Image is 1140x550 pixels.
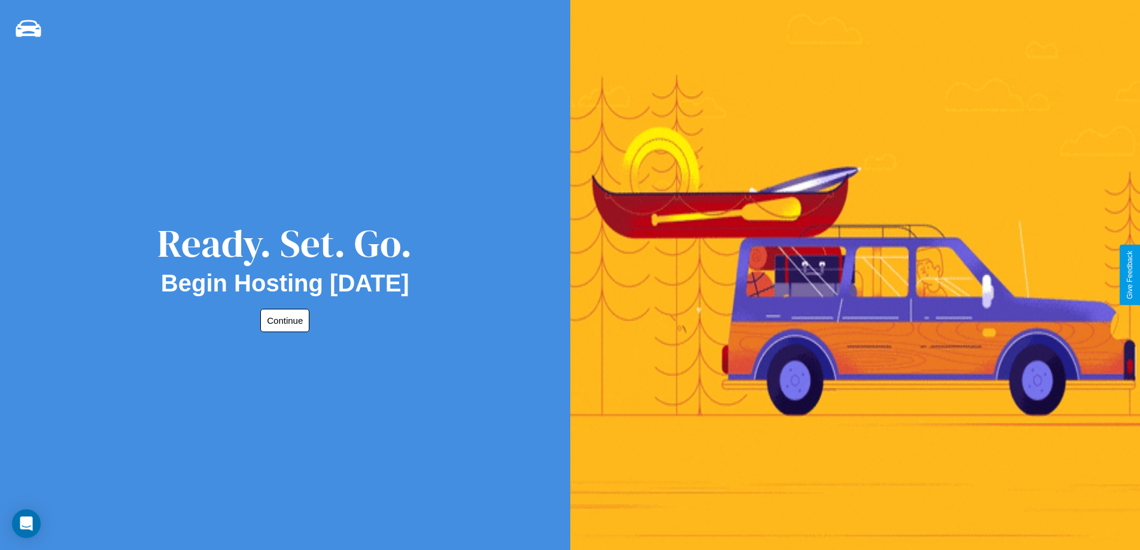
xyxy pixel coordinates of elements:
h2: Begin Hosting [DATE] [161,270,409,297]
div: Give Feedback [1126,251,1134,299]
button: Continue [260,309,309,332]
div: Open Intercom Messenger [12,509,41,538]
div: Ready. Set. Go. [157,217,412,270]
